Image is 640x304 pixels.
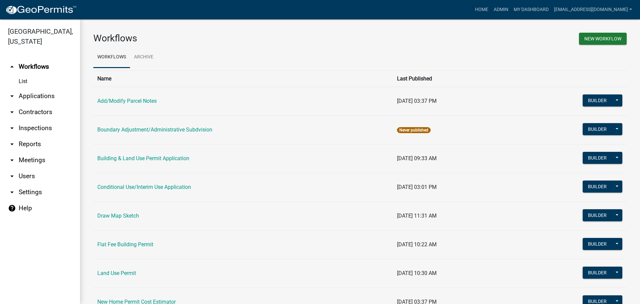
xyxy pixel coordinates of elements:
[583,181,612,193] button: Builder
[8,172,16,180] i: arrow_drop_down
[97,126,212,133] a: Boundary Adjustment/Administrative Subdvision
[97,270,136,276] a: Land Use Permit
[583,267,612,279] button: Builder
[97,241,153,248] a: Flat Fee Building Permit
[8,63,16,71] i: arrow_drop_up
[97,98,157,104] a: Add/Modify Parcel Notes
[8,108,16,116] i: arrow_drop_down
[551,3,635,16] a: [EMAIL_ADDRESS][DOMAIN_NAME]
[8,188,16,196] i: arrow_drop_down
[511,3,551,16] a: My Dashboard
[97,184,191,190] a: Conditional Use/Interim Use Application
[8,140,16,148] i: arrow_drop_down
[97,155,189,162] a: Building & Land Use Permit Application
[8,156,16,164] i: arrow_drop_down
[93,33,355,44] h3: Workflows
[397,213,437,219] span: [DATE] 11:31 AM
[8,204,16,212] i: help
[397,127,431,133] span: Never published
[397,98,437,104] span: [DATE] 03:37 PM
[583,238,612,250] button: Builder
[583,94,612,106] button: Builder
[130,47,157,68] a: Archive
[397,184,437,190] span: [DATE] 03:01 PM
[97,213,139,219] a: Draw Map Sketch
[579,33,627,45] button: New Workflow
[491,3,511,16] a: Admin
[397,270,437,276] span: [DATE] 10:30 AM
[583,209,612,221] button: Builder
[472,3,491,16] a: Home
[93,70,393,87] th: Name
[397,155,437,162] span: [DATE] 09:33 AM
[393,70,509,87] th: Last Published
[583,152,612,164] button: Builder
[93,47,130,68] a: Workflows
[583,123,612,135] button: Builder
[8,124,16,132] i: arrow_drop_down
[397,241,437,248] span: [DATE] 10:22 AM
[8,92,16,100] i: arrow_drop_down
